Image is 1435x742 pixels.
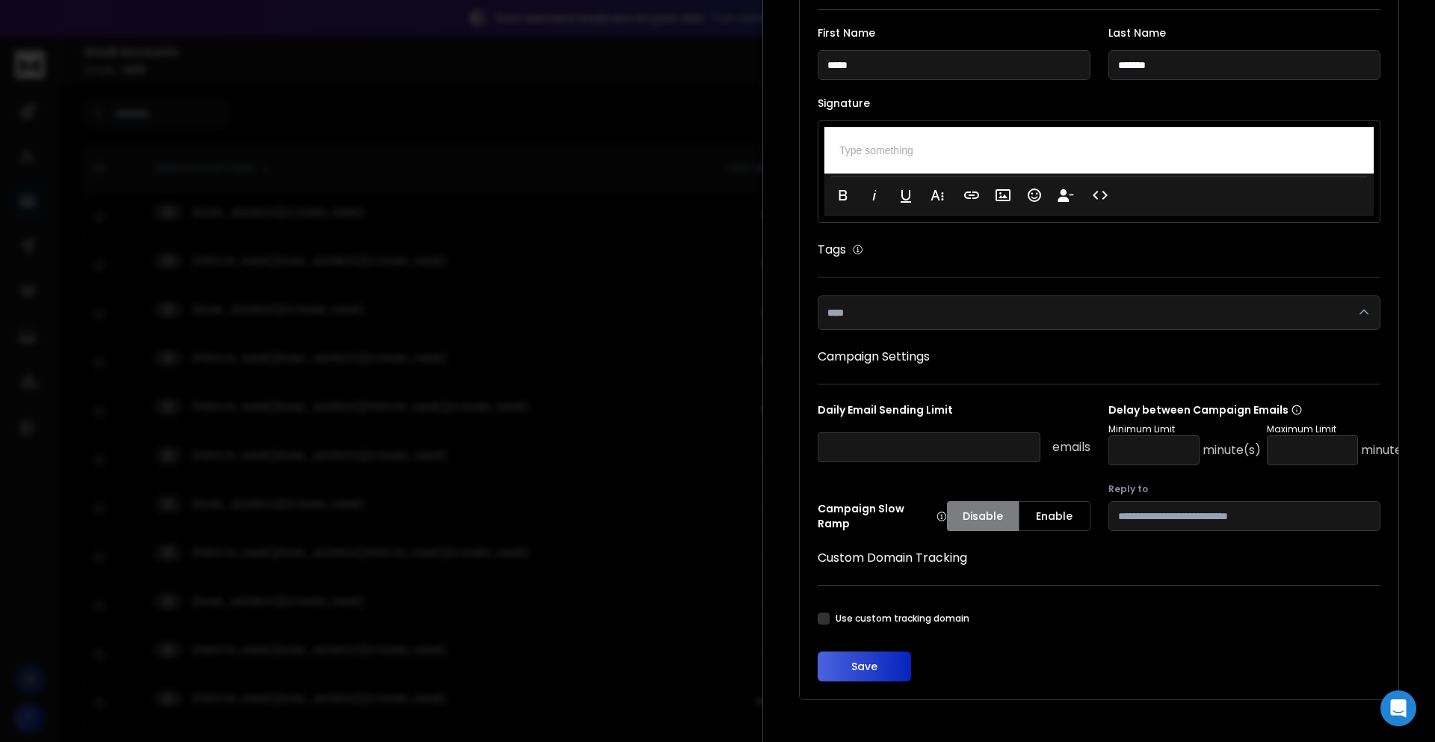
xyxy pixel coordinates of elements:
[818,402,1090,423] p: Daily Email Sending Limit
[1086,180,1114,210] button: Code View
[1108,423,1261,435] p: Minimum Limit
[989,180,1017,210] button: Insert Image (⌘P)
[1052,180,1080,210] button: Insert Unsubscribe Link
[947,501,1019,531] button: Disable
[1267,423,1419,435] p: Maximum Limit
[818,501,947,531] p: Campaign Slow Ramp
[818,28,1090,38] label: First Name
[836,613,969,625] label: Use custom tracking domain
[1108,483,1381,495] label: Reply to
[1361,441,1419,459] p: minute(s)
[818,348,1380,366] h1: Campaign Settings
[829,180,857,210] button: Bold (⌘B)
[923,180,951,210] button: More Text
[957,180,986,210] button: Insert Link (⌘K)
[1019,501,1090,531] button: Enable
[1108,28,1381,38] label: Last Name
[892,180,920,210] button: Underline (⌘U)
[818,549,1380,567] h1: Custom Domain Tracking
[1108,402,1419,417] p: Delay between Campaign Emails
[818,241,846,259] h1: Tags
[1380,690,1416,726] div: Open Intercom Messenger
[1052,438,1090,456] p: emails
[1020,180,1049,210] button: Emoticons
[860,180,889,210] button: Italic (⌘I)
[818,98,1380,108] label: Signature
[818,651,911,681] button: Save
[1203,441,1261,459] p: minute(s)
